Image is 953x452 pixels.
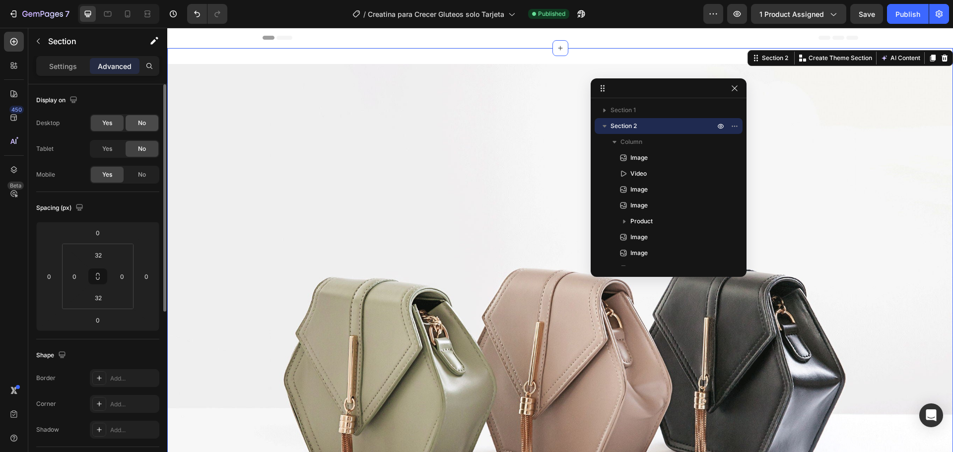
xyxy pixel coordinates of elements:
[67,269,82,284] input: 0px
[110,400,157,409] div: Add...
[36,170,55,179] div: Mobile
[36,94,79,107] div: Display on
[611,105,636,115] span: Section 1
[48,35,130,47] p: Section
[98,61,132,71] p: Advanced
[88,225,108,240] input: 0
[110,426,157,435] div: Add...
[36,201,85,215] div: Spacing (px)
[138,170,146,179] span: No
[363,9,366,19] span: /
[102,119,112,128] span: Yes
[187,4,227,24] div: Undo/Redo
[538,9,565,18] span: Published
[49,61,77,71] p: Settings
[759,9,824,19] span: 1 product assigned
[36,399,56,408] div: Corner
[115,269,130,284] input: 0px
[751,4,846,24] button: 1 product assigned
[88,313,108,327] input: 0
[36,425,59,434] div: Shadow
[919,403,943,427] div: Open Intercom Messenger
[7,182,24,190] div: Beta
[630,169,647,179] span: Video
[102,144,112,153] span: Yes
[36,144,54,153] div: Tablet
[630,200,648,210] span: Image
[630,248,648,258] span: Image
[620,137,642,147] span: Column
[88,290,108,305] input: 2xl
[36,119,60,128] div: Desktop
[36,374,56,383] div: Border
[138,144,146,153] span: No
[887,4,929,24] button: Publish
[850,4,883,24] button: Save
[630,232,648,242] span: Image
[139,269,154,284] input: 0
[895,9,920,19] div: Publish
[138,119,146,128] span: No
[859,10,875,18] span: Save
[167,28,953,452] iframe: Design area
[36,349,68,362] div: Shape
[9,106,24,114] div: 450
[630,264,648,274] span: Image
[4,4,74,24] button: 7
[110,374,157,383] div: Add...
[630,185,648,194] span: Image
[65,8,69,20] p: 7
[88,248,108,262] input: 2xl
[42,269,57,284] input: 0
[102,170,112,179] span: Yes
[630,216,653,226] span: Product
[611,121,637,131] span: Section 2
[368,9,504,19] span: Creatina para Crecer Gluteos solo Tarjeta
[630,153,648,163] span: Image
